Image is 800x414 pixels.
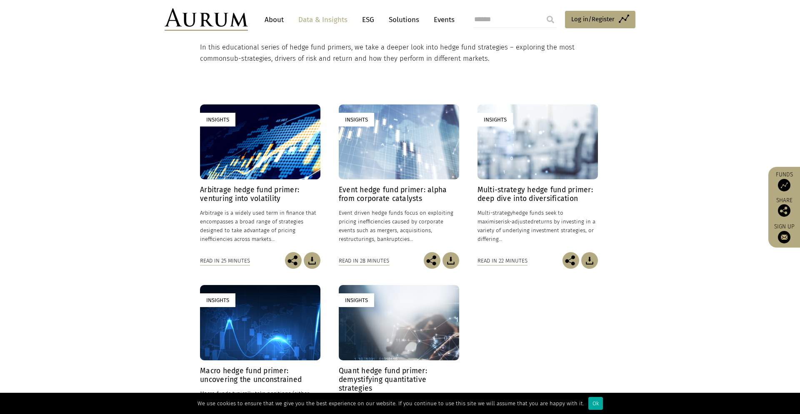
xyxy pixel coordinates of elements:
img: Share this post [285,252,302,269]
a: ESG [358,12,378,27]
span: sub-strategies [227,55,271,62]
div: Insights [200,293,235,307]
input: Submit [542,11,559,28]
img: Download Article [581,252,598,269]
div: Read in 22 minutes [477,256,527,265]
img: Download Article [442,252,459,269]
h4: Quant hedge fund primer: demystifying quantitative strategies [339,367,459,393]
div: Insights [477,113,513,126]
a: Sign up [772,223,796,243]
img: Share this post [424,252,440,269]
a: Events [430,12,455,27]
a: Data & Insights [294,12,352,27]
div: Share [772,198,796,217]
div: Insights [200,113,235,126]
a: Log in/Register [565,11,635,28]
p: Event driven hedge funds focus on exploiting pricing inefficiencies caused by corporate events su... [339,208,459,244]
span: Log in/Register [571,14,615,24]
h4: Event hedge fund primer: alpha from corporate catalysts [339,186,459,203]
a: Insights Arbitrage hedge fund primer: venturing into volatility Arbitrage is a widely used term i... [200,104,320,253]
p: Arbitrage is a widely used term in finance that encompasses a broad range of strategies designed ... [200,208,320,244]
div: Read in 25 minutes [200,256,250,265]
span: Multi-strategy [477,210,512,216]
img: Share this post [778,204,790,217]
a: Funds [772,171,796,191]
img: Share this post [562,252,579,269]
a: Solutions [385,12,423,27]
a: Insights Event hedge fund primer: alpha from corporate catalysts Event driven hedge funds focus o... [339,104,459,253]
div: Ok [588,397,603,410]
div: Read in 28 minutes [339,256,389,265]
p: In this educational series of hedge fund primers, we take a deeper look into hedge fund strategie... [200,42,598,64]
a: About [260,12,288,27]
p: hedge funds seek to maximise returns by investing in a variety of underlying investment strategie... [477,208,598,244]
h4: Macro hedge fund primer: uncovering the unconstrained [200,367,320,384]
span: risk-adjusted [501,218,534,225]
h4: Multi-strategy hedge fund primer: deep dive into diversification [477,186,598,203]
img: Sign up to our newsletter [778,231,790,243]
img: Download Article [304,252,320,269]
div: Insights [339,113,374,126]
h4: Arbitrage hedge fund primer: venturing into volatility [200,186,320,203]
a: Insights Multi-strategy hedge fund primer: deep dive into diversification Multi-strategyhedge fun... [477,104,598,253]
img: Aurum [165,8,248,31]
div: Insights [339,293,374,307]
img: Access Funds [778,179,790,191]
